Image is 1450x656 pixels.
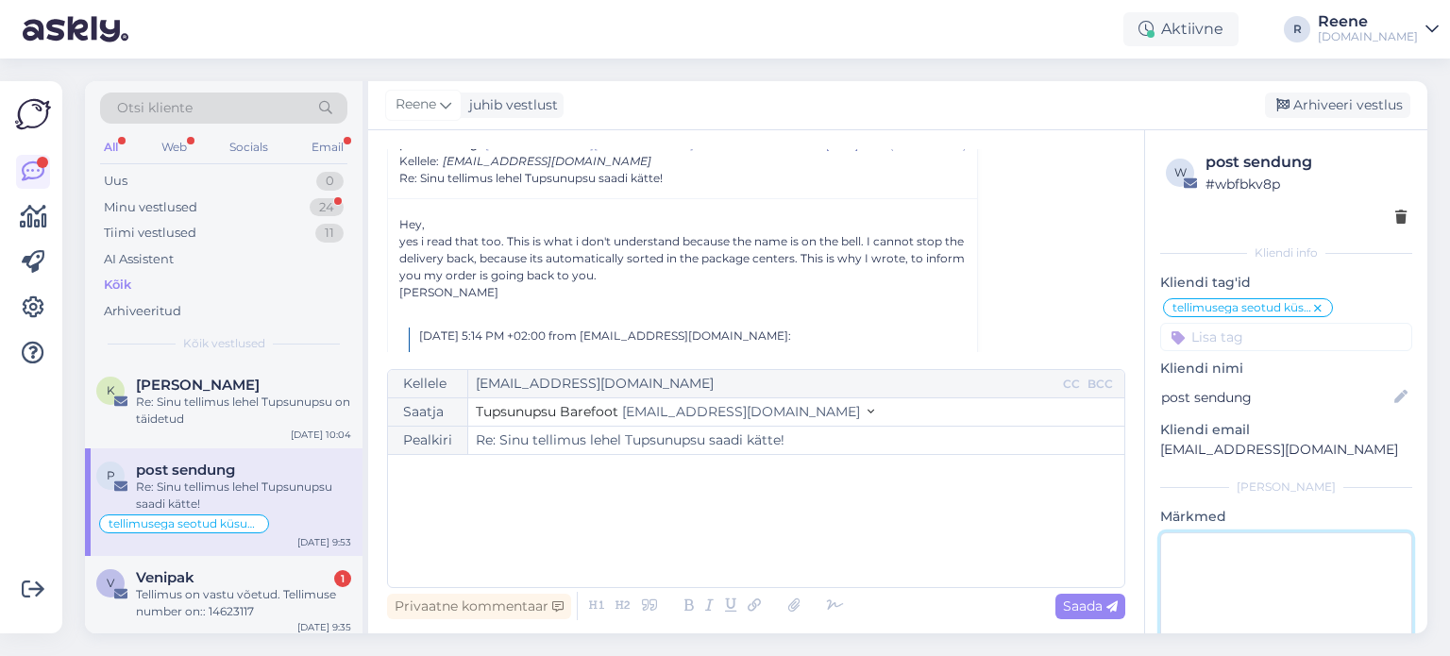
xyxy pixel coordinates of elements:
p: [EMAIL_ADDRESS][DOMAIN_NAME] [1160,440,1412,460]
div: Minu vestlused [104,198,197,217]
div: [PERSON_NAME] [1160,479,1412,496]
div: [DATE] 9:35 [297,620,351,634]
div: Privaatne kommentaar [387,594,571,619]
button: Tupsunupsu Barefoot [EMAIL_ADDRESS][DOMAIN_NAME] [476,402,874,422]
input: Lisa nimi [1161,387,1391,408]
span: [EMAIL_ADDRESS][DOMAIN_NAME] [443,154,651,168]
span: post sendung [136,462,235,479]
span: Kerstin Metsla [136,377,260,394]
span: [EMAIL_ADDRESS][DOMAIN_NAME] [622,403,860,420]
div: AI Assistent [104,250,174,269]
div: Tellimus on vastu võetud. Tellimuse number on:: 14623117 [136,586,351,620]
div: Arhiveeritud [104,302,181,321]
img: Askly Logo [15,96,51,132]
div: Hey, [399,216,966,233]
div: Re: Sinu tellimus lehel Tupsunupsu saadi kätte! [136,479,351,513]
div: Kõik [104,276,131,294]
div: Arhiveeri vestlus [1265,93,1410,118]
div: juhib vestlust [462,95,558,115]
input: Recepient... [468,370,1059,397]
div: BCC [1084,376,1117,393]
span: w [1174,165,1187,179]
span: V [107,576,114,590]
p: Kliendi email [1160,420,1412,440]
div: 11 [315,224,344,243]
input: Lisa tag [1160,323,1412,351]
p: Kliendi nimi [1160,359,1412,378]
span: Saada [1063,597,1118,614]
span: Kellele : [399,154,439,168]
div: [DATE] 10:04 [291,428,351,442]
div: Kellele [388,370,468,397]
span: tellimusega seotud küsumus [1172,302,1311,313]
div: Re: Sinu tellimus lehel Tupsunupsu on täidetud [136,394,351,428]
span: [DATE] 5:14 PM +02:00 from [EMAIL_ADDRESS][DOMAIN_NAME]: [419,328,791,343]
div: Aktiivne [1123,12,1239,46]
div: Tiimi vestlused [104,224,196,243]
div: Web [158,135,191,160]
div: [PERSON_NAME] [399,284,966,318]
p: Märkmed [1160,507,1412,527]
div: Email [308,135,347,160]
div: Socials [226,135,272,160]
span: p [107,468,115,482]
p: Kliendi tag'id [1160,273,1412,293]
span: tellimusega seotud küsumus [109,518,260,530]
div: Pealkiri [388,427,468,454]
div: CC [1059,376,1084,393]
span: K [107,383,115,397]
div: Reene [1318,14,1418,29]
input: Write subject here... [468,427,1124,454]
span: Kõik vestlused [183,335,265,352]
div: yes i read that too. This is what i don't understand because the name is on the bell. I cannot st... [399,233,966,284]
span: Reene [396,94,436,115]
div: 1 [334,570,351,587]
div: R [1284,16,1310,42]
div: 24 [310,198,344,217]
div: All [100,135,122,160]
div: 0 [316,172,344,191]
div: [DOMAIN_NAME] [1318,29,1418,44]
div: # wbfbkv8p [1206,174,1407,194]
div: Kliendi info [1160,244,1412,261]
div: Saatja [388,398,468,426]
span: Venipak [136,569,194,586]
span: Otsi kliente [117,98,193,118]
span: Re: Sinu tellimus lehel Tupsunupsu saadi kätte! [399,170,663,187]
div: Uus [104,172,127,191]
span: Tupsunupsu Barefoot [476,403,618,420]
div: post sendung [1206,151,1407,174]
a: Reene[DOMAIN_NAME] [1318,14,1439,44]
div: [DATE] 9:53 [297,535,351,549]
